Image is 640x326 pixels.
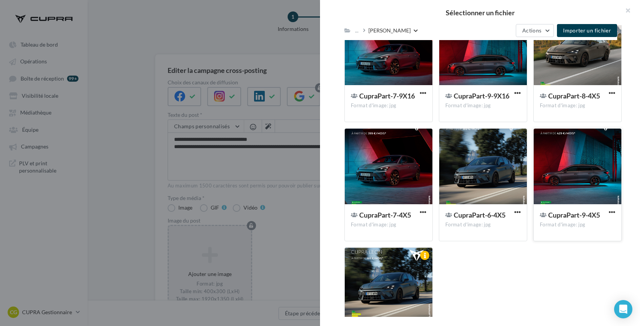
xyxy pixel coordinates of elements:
[548,92,600,100] span: CupraPart-8-4X5
[359,211,411,219] span: CupraPart-7-4X5
[445,102,521,109] div: Format d'image: jpg
[351,102,426,109] div: Format d'image: jpg
[359,92,415,100] span: CupraPart-7-9X16
[516,24,554,37] button: Actions
[354,25,360,36] div: ...
[522,27,541,34] span: Actions
[454,92,509,100] span: CupraPart-9-9X16
[351,221,426,228] div: Format d'image: jpg
[454,211,506,219] span: CupraPart-6-4X5
[548,211,600,219] span: CupraPart-9-4X5
[368,27,411,34] div: [PERSON_NAME]
[614,300,632,318] div: Open Intercom Messenger
[563,27,611,34] span: Importer un fichier
[557,24,617,37] button: Importer un fichier
[445,221,521,228] div: Format d'image: jpg
[540,102,615,109] div: Format d'image: jpg
[332,9,628,16] h2: Sélectionner un fichier
[540,221,615,228] div: Format d'image: jpg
